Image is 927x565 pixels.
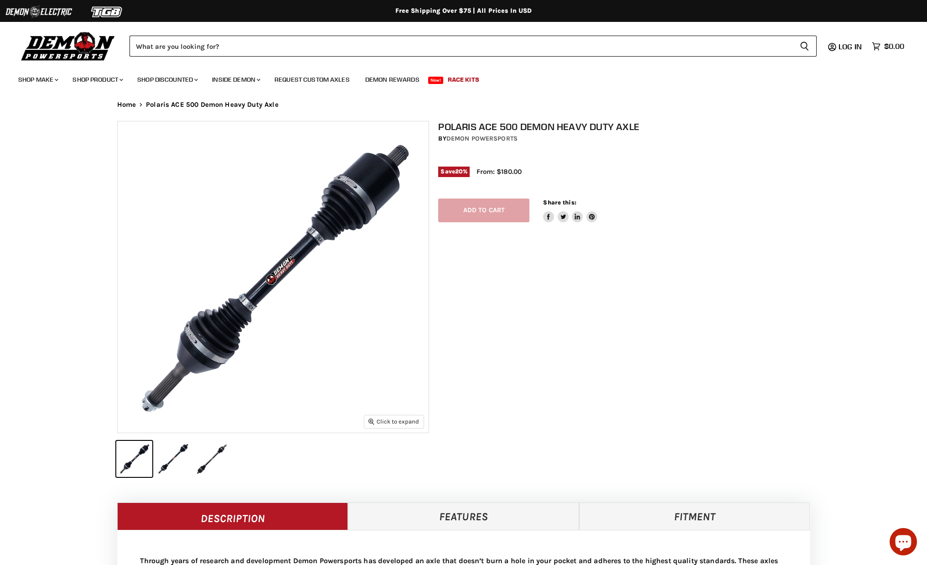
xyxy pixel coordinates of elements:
img: Demon Electric Logo 2 [5,3,73,21]
a: Shop Make [11,70,64,89]
button: IMAGE thumbnail [194,441,230,477]
a: $0.00 [867,40,909,53]
ul: Main menu [11,67,902,89]
a: Request Custom Axles [268,70,357,89]
a: Demon Rewards [358,70,426,89]
inbox-online-store-chat: Shopify online store chat [887,528,920,558]
a: Demon Powersports [446,135,518,142]
h1: Polaris ACE 500 Demon Heavy Duty Axle [438,121,819,132]
button: Click to expand [364,415,424,428]
span: Click to expand [368,418,419,425]
span: New! [428,77,444,84]
a: Home [117,101,136,109]
a: Features [348,502,579,530]
img: TGB Logo 2 [73,3,141,21]
div: Free Shipping Over $75 | All Prices In USD [99,7,829,15]
button: IMAGE thumbnail [116,441,152,477]
button: Search [792,36,817,57]
span: Share this: [543,199,576,206]
a: Shop Discounted [130,70,203,89]
nav: Breadcrumbs [99,101,829,109]
span: Log in [839,42,862,51]
button: IMAGE thumbnail [155,441,191,477]
input: Search [129,36,792,57]
span: Polaris ACE 500 Demon Heavy Duty Axle [146,101,279,109]
span: $0.00 [884,42,904,51]
span: Save % [438,167,470,177]
a: Race Kits [441,70,486,89]
aside: Share this: [543,199,597,223]
a: Description [117,502,348,530]
form: Product [129,36,817,57]
span: 20 [455,168,463,175]
a: Inside Demon [205,70,266,89]
img: IMAGE [118,121,429,433]
span: From: $180.00 [476,167,522,176]
a: Shop Product [66,70,129,89]
img: Demon Powersports [18,30,118,62]
a: Fitment [579,502,810,530]
div: by [438,134,819,144]
a: Log in [834,42,867,51]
